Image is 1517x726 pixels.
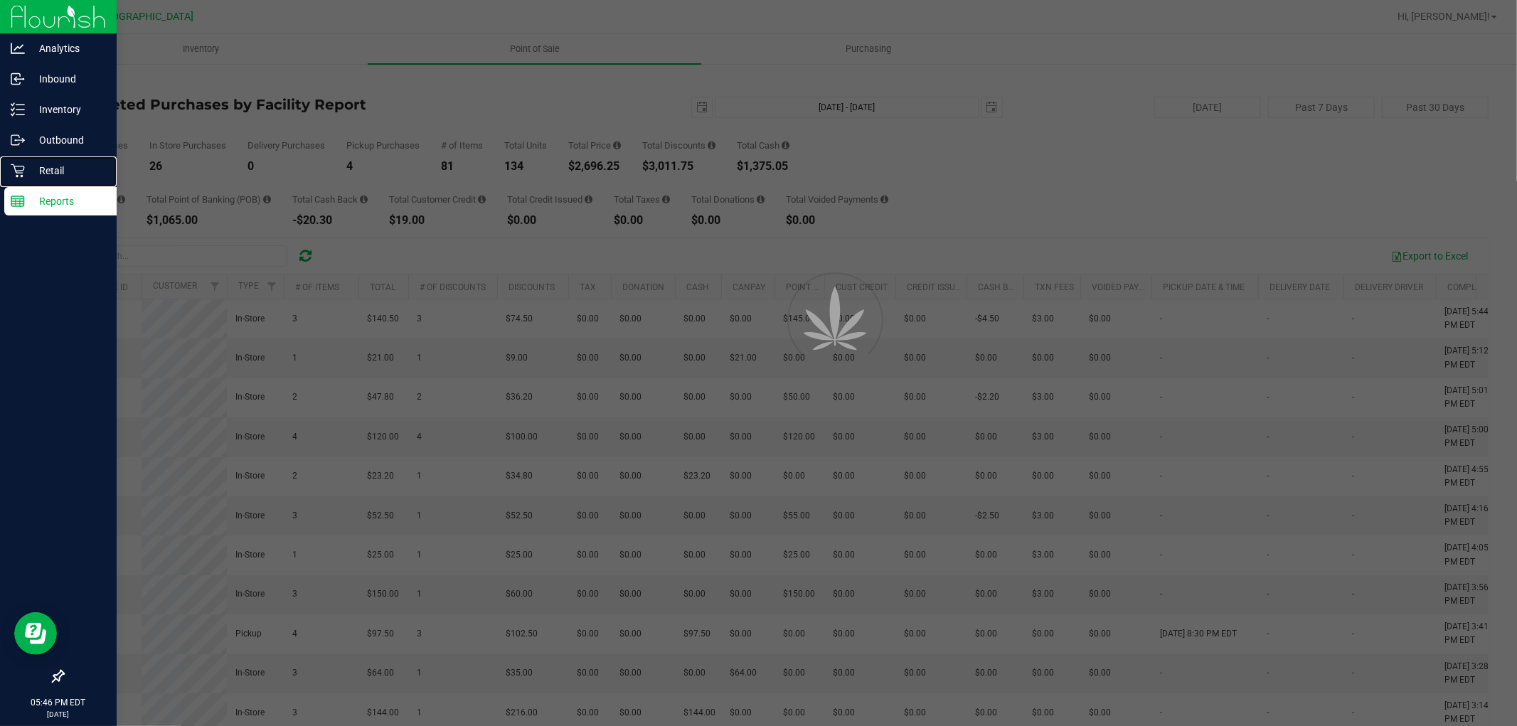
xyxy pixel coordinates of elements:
[25,132,110,149] p: Outbound
[25,101,110,118] p: Inventory
[11,41,25,55] inline-svg: Analytics
[25,70,110,87] p: Inbound
[11,164,25,178] inline-svg: Retail
[14,612,57,655] iframe: Resource center
[11,194,25,208] inline-svg: Reports
[25,193,110,210] p: Reports
[11,133,25,147] inline-svg: Outbound
[25,162,110,179] p: Retail
[6,709,110,720] p: [DATE]
[11,102,25,117] inline-svg: Inventory
[25,40,110,57] p: Analytics
[6,696,110,709] p: 05:46 PM EDT
[11,72,25,86] inline-svg: Inbound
